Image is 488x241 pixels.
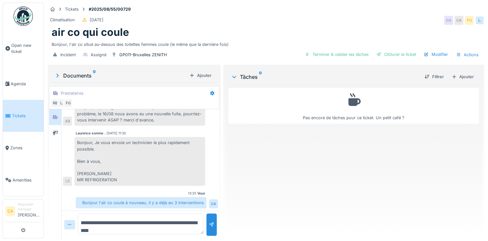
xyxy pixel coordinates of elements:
div: Ajouter [449,72,476,81]
div: Bonjour, l'air co situé au-dessus des toilettes femmes coule (le même que la dernière fois) [52,39,480,47]
li: CA [5,206,15,216]
span: Zones [10,145,41,151]
div: Climatisation [50,17,75,23]
div: Incident [60,52,76,58]
div: Terminer & valider les tâches [302,50,371,59]
span: Open new ticket [11,42,41,55]
div: GP011-Bruxelles ZENITH [119,52,167,58]
div: [DATE] [90,17,104,23]
sup: 0 [93,72,96,79]
div: FG [64,99,73,108]
div: Documents [54,72,187,79]
li: [PERSON_NAME] [18,202,41,221]
img: Badge_color-CXgf-gQk.svg [14,6,33,26]
div: Bonjour, le passage du technicien n'a pas solutionné le problème, le 16/08 nous avons eu une nouv... [75,102,205,126]
a: CA Requester manager[PERSON_NAME] [5,202,41,222]
h1: air co qui coule [52,26,129,38]
a: Zones [3,132,44,164]
div: Clôturer le ticket [374,50,419,59]
a: Tickets [3,100,44,132]
div: Laurence somme . [76,131,105,136]
a: Open new ticket [3,29,44,68]
span: Tickets [12,113,41,119]
span: Agenda [11,81,41,87]
div: Vous [197,191,205,196]
div: Ajouter [187,71,214,80]
div: Bonjour l'air co coule à nouveau, il y a déjà eu 3 interventions [76,197,206,208]
div: Actions [453,50,482,59]
div: RB [51,99,60,108]
div: 13:20 [188,191,196,196]
div: FG [465,16,474,25]
div: L. [475,16,484,25]
div: CA [444,16,453,25]
div: AB [63,117,72,126]
sup: 0 [259,73,262,81]
strong: #2025/08/55/00729 [86,6,133,12]
div: CA [209,199,218,208]
a: Amenities [3,164,44,196]
div: CA [454,16,463,25]
div: Tâches [231,73,419,81]
div: Prestataires [61,90,84,96]
div: LS [63,177,72,186]
div: Pas encore de tâches pour ce ticket. Un petit café ? [233,91,475,121]
a: Agenda [3,68,44,100]
span: Amenities [13,177,41,183]
div: Assigné [91,52,106,58]
div: [DATE] 11:30 [106,131,126,136]
div: Tickets [65,6,79,12]
div: Requester manager [18,202,41,212]
div: Filtrer [422,72,446,81]
div: Bonjour, Je vous envoie un technicien le plus rapidement possible. Bien à vous, [PERSON_NAME] MR ... [75,137,205,185]
div: Modifier [421,50,451,59]
div: L. [57,99,66,108]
